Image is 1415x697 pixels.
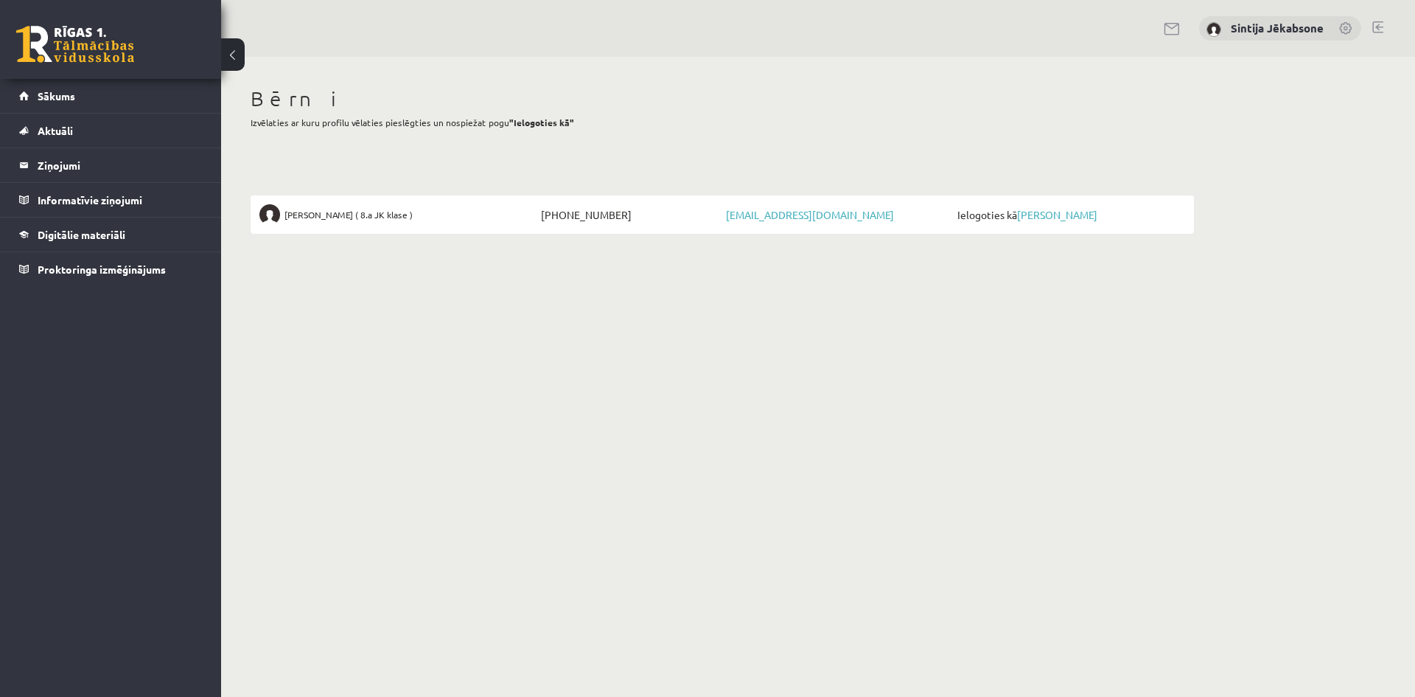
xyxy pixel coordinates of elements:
p: Izvēlaties ar kuru profilu vēlaties pieslēgties un nospiežat pogu [251,116,1194,129]
span: Ielogoties kā [954,204,1185,225]
a: Aktuāli [19,114,203,148]
a: Digitālie materiāli [19,218,203,252]
h1: Bērni [251,86,1194,111]
a: Informatīvie ziņojumi [19,183,203,217]
a: [EMAIL_ADDRESS][DOMAIN_NAME] [726,208,894,221]
legend: Informatīvie ziņojumi [38,183,203,217]
a: Sākums [19,79,203,113]
a: Proktoringa izmēģinājums [19,252,203,286]
span: Proktoringa izmēģinājums [38,263,166,276]
span: [PERSON_NAME] ( 8.a JK klase ) [284,204,413,225]
span: [PHONE_NUMBER] [537,204,722,225]
a: Ziņojumi [19,148,203,182]
a: Sintija Jēkabsone [1231,21,1324,35]
a: Rīgas 1. Tālmācības vidusskola [16,26,134,63]
span: Digitālie materiāli [38,228,125,241]
span: Aktuāli [38,124,73,137]
img: Sintija Jēkabsone [1206,22,1221,37]
a: [PERSON_NAME] [1017,208,1097,221]
span: Sākums [38,89,75,103]
img: Ralfs Jēkabsons [259,204,280,225]
b: "Ielogoties kā" [509,117,574,128]
legend: Ziņojumi [38,148,203,182]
